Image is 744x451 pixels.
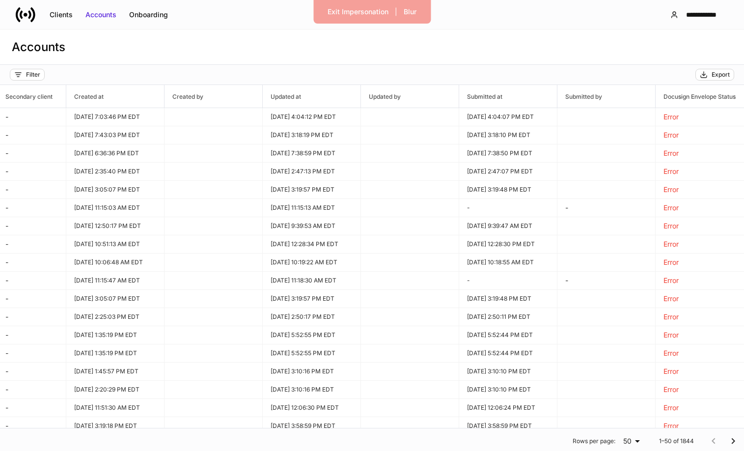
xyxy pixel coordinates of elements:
p: - [5,403,58,413]
p: - [5,239,58,249]
p: - [467,204,549,212]
p: Error [663,330,736,340]
p: - [5,312,58,322]
p: [DATE] 3:58:59 PM EDT [467,422,549,430]
p: Error [663,385,736,395]
button: Accounts [79,7,123,23]
p: - [467,277,549,284]
td: n/a [656,235,744,254]
p: [DATE] 3:58:59 PM EDT [271,422,353,430]
p: - [5,385,58,395]
p: [DATE] 10:18:55 AM EDT [467,258,549,266]
td: 2025-09-16T18:50:11.355Z [459,308,557,326]
p: Error [663,421,736,431]
p: - [5,185,58,195]
p: [DATE] 11:15:03 AM EDT [74,204,156,212]
td: 2025-07-22T19:05:07.981Z [66,290,165,308]
h6: Created by [165,92,203,101]
p: Error [663,312,736,322]
td: 2025-07-10T19:58:59.917Z [459,417,557,435]
span: Docusign Envelope Status [656,85,744,108]
p: [DATE] 5:52:55 PM EDT [271,331,353,339]
td: 2025-07-28T18:35:40.999Z [66,163,165,181]
p: Error [663,403,736,413]
td: n/a [656,126,744,144]
td: n/a [656,108,744,126]
td: n/a [656,217,744,235]
span: Created at [66,85,164,108]
p: 1–50 of 1844 [659,437,694,445]
p: - [5,294,58,304]
td: 2025-06-30T19:10:10.815Z [459,381,557,399]
td: 2025-05-22T21:52:44.659Z [459,326,557,344]
p: Error [663,130,736,140]
td: 2025-07-22T15:18:30.804Z [263,272,361,290]
p: - [5,366,58,376]
td: 2025-07-28T20:04:12.154Z [263,108,361,126]
td: 2025-07-10T19:19:18.107Z [66,417,165,435]
p: Rows per page: [573,437,615,445]
h6: Docusign Envelope Status [656,92,736,101]
td: 2025-06-27T18:20:29.882Z [66,381,165,399]
button: Filter [10,69,45,81]
td: 2025-05-20T17:35:19.392Z [66,344,165,363]
td: 2025-10-02T16:28:34.910Z [263,235,361,254]
td: 2025-05-20T17:35:19.391Z [66,326,165,344]
p: [DATE] 11:15:13 AM EDT [271,204,353,212]
td: n/a [656,399,744,417]
p: [DATE] 5:52:55 PM EDT [271,349,353,357]
p: [DATE] 12:28:30 PM EDT [467,240,549,248]
td: 2025-07-28T19:18:19.053Z [263,126,361,144]
button: Clients [43,7,79,23]
p: [DATE] 7:43:03 PM EDT [74,131,156,139]
p: [DATE] 6:36:36 PM EDT [74,149,156,157]
p: [DATE] 2:50:17 PM EDT [271,313,353,321]
td: n/a [656,181,744,199]
td: 2025-10-02T16:28:30.133Z [459,235,557,254]
div: Filter [26,71,40,79]
p: [DATE] 7:38:50 PM EDT [467,149,549,157]
p: [DATE] 10:06:48 AM EDT [74,258,156,266]
p: - [5,112,58,122]
div: 50 [619,436,643,446]
td: n/a [656,363,744,381]
td: n/a [656,272,744,290]
td: 2025-07-22T19:19:57.253Z [263,290,361,308]
p: [DATE] 12:06:30 PM EDT [271,404,353,412]
td: 2025-05-21T13:39:53.426Z [263,217,361,235]
td: 2025-07-22T15:15:03.632Z [66,199,165,217]
button: Exit Impersonation [321,4,395,20]
div: Exit Impersonation [328,7,388,17]
p: [DATE] 3:05:07 PM EDT [74,186,156,194]
p: - [565,203,647,213]
td: 2025-07-27T23:38:59.232Z [263,144,361,163]
div: Accounts [85,10,116,20]
p: [DATE] 3:18:10 PM EDT [467,131,549,139]
div: Export [712,71,730,79]
p: [DATE] 1:45:57 PM EDT [74,367,156,375]
td: n/a [656,290,744,308]
p: Error [663,366,736,376]
p: - [5,130,58,140]
td: 2025-07-15T22:36:36.113Z [66,144,165,163]
p: Error [663,221,736,231]
td: 2025-07-22T14:19:22.582Z [263,254,361,272]
p: Error [663,167,736,176]
p: - [5,203,58,213]
p: [DATE] 4:04:12 PM EDT [271,113,353,121]
td: 2025-07-28T18:47:13.086Z [263,163,361,181]
span: Created by [165,85,262,108]
span: Updated at [263,85,360,108]
td: 2025-06-30T19:10:16.603Z [263,381,361,399]
td: 2025-07-21T16:06:30.698Z [263,399,361,417]
p: [DATE] 3:19:57 PM EDT [271,295,353,303]
td: 2025-07-22T15:15:13.433Z [263,199,361,217]
h6: Submitted at [459,92,502,101]
span: Updated by [361,85,459,108]
td: 2025-07-27T23:43:03.972Z [66,126,165,144]
p: [DATE] 1:35:19 PM EDT [74,331,156,339]
td: 2025-06-30T19:10:16.605Z [263,363,361,381]
p: Error [663,239,736,249]
p: Error [663,148,736,158]
p: - [5,330,58,340]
